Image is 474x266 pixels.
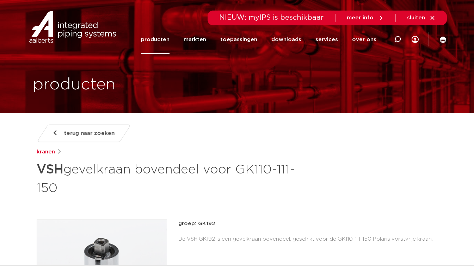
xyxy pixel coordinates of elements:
p: groep: GK192 [178,220,438,228]
span: NIEUW: myIPS is beschikbaar [219,14,324,21]
span: terug naar zoeken [64,128,115,139]
strong: VSH [37,163,63,176]
a: over ons [352,25,376,54]
a: kranen [37,148,55,156]
a: terug naar zoeken [36,125,131,142]
a: services [315,25,338,54]
div: De VSH GK192 is een gevelkraan bovendeel, geschikt voor de GK110-111-150 Polaris vorstvrije kraan. [178,234,438,245]
span: sluiten [407,15,425,20]
a: toepassingen [220,25,257,54]
nav: Menu [141,25,376,54]
div: my IPS [412,25,419,54]
a: markten [184,25,206,54]
span: meer info [347,15,374,20]
h1: gevelkraan bovendeel voor GK110-111-150 [37,159,301,197]
a: producten [141,25,170,54]
a: sluiten [407,15,436,21]
h1: producten [33,74,116,96]
a: meer info [347,15,384,21]
a: downloads [271,25,301,54]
